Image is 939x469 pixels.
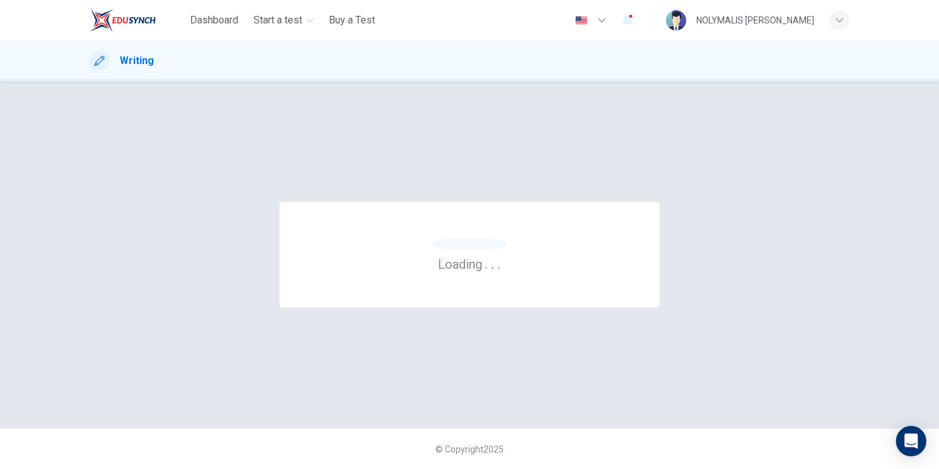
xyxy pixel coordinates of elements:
[185,9,243,32] button: Dashboard
[573,16,589,25] img: en
[253,13,302,28] span: Start a test
[435,444,504,454] span: © Copyright 2025
[666,10,686,30] img: Profile picture
[696,13,814,28] div: NOLYMALIS [PERSON_NAME]
[490,252,495,273] h6: .
[89,8,156,33] img: ELTC logo
[248,9,319,32] button: Start a test
[896,426,926,456] div: Open Intercom Messenger
[120,53,154,68] h1: Writing
[190,13,238,28] span: Dashboard
[324,9,380,32] button: Buy a Test
[438,255,501,272] h6: Loading
[484,252,489,273] h6: .
[497,252,501,273] h6: .
[329,13,375,28] span: Buy a Test
[89,8,185,33] a: ELTC logo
